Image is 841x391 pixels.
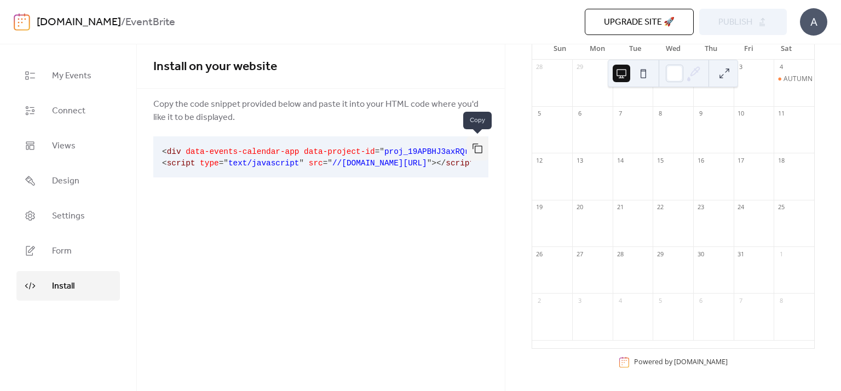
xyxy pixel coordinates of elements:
div: 11 [777,110,785,118]
div: 21 [616,203,624,211]
div: 22 [656,203,664,211]
div: 8 [777,296,785,304]
div: Powered by [634,358,728,367]
div: 18 [777,156,785,164]
div: 19 [535,203,544,211]
span: Copy [463,112,492,129]
div: 12 [535,156,544,164]
div: 28 [535,63,544,71]
div: 31 [737,250,745,258]
span: div [167,147,181,156]
div: 1 [777,250,785,258]
a: Views [16,131,120,160]
a: [DOMAIN_NAME] [37,12,121,33]
div: 2 [535,296,544,304]
div: Sat [768,38,805,60]
div: 27 [575,250,584,258]
div: 20 [575,203,584,211]
span: data-project-id [304,147,375,156]
b: / [121,12,125,33]
span: Form [52,245,72,258]
div: 30 [696,250,705,258]
span: = [323,159,328,168]
button: Upgrade site 🚀 [585,9,694,35]
span: Views [52,140,76,153]
div: 5 [656,296,664,304]
span: " [327,159,332,168]
div: 17 [737,156,745,164]
div: 8 [656,110,664,118]
span: Connect [52,105,85,118]
div: AUTUMN FEST!! [774,74,814,84]
div: AUTUMN FEST!! [784,74,832,84]
div: 5 [535,110,544,118]
div: 3 [737,63,745,71]
div: Sun [541,38,579,60]
span: </ [436,159,446,168]
div: 10 [737,110,745,118]
a: My Events [16,61,120,90]
span: = [219,159,224,168]
a: Design [16,166,120,196]
div: 4 [616,296,624,304]
div: Wed [654,38,692,60]
span: script [446,159,474,168]
img: logo [14,13,30,31]
span: > [431,159,436,168]
div: 6 [696,296,705,304]
span: data-events-calendar-app [186,147,299,156]
span: = [375,147,380,156]
span: Design [52,175,79,188]
div: 24 [737,203,745,211]
span: src [309,159,323,168]
span: < [162,159,167,168]
div: 4 [777,63,785,71]
span: < [162,147,167,156]
div: 26 [535,250,544,258]
div: 14 [616,156,624,164]
span: proj_19APBHJ3axRQralS0tpsD [384,147,508,156]
div: Tue [617,38,654,60]
div: 28 [616,250,624,258]
span: type [200,159,219,168]
div: 6 [575,110,584,118]
span: text/javascript [228,159,299,168]
span: Settings [52,210,85,223]
div: 9 [696,110,705,118]
a: Install [16,271,120,301]
a: Connect [16,96,120,125]
span: Install [52,280,74,293]
span: " [427,159,432,168]
div: 29 [656,250,664,258]
span: My Events [52,70,91,83]
div: Mon [579,38,617,60]
span: //[DOMAIN_NAME][URL] [332,159,427,168]
div: 29 [575,63,584,71]
span: script [167,159,195,168]
a: [DOMAIN_NAME] [674,358,728,367]
span: Install on your website [153,55,277,79]
span: Upgrade site 🚀 [604,16,675,29]
a: Settings [16,201,120,231]
div: 15 [656,156,664,164]
a: Form [16,236,120,266]
div: 13 [575,156,584,164]
div: A [800,8,827,36]
div: 7 [737,296,745,304]
div: 16 [696,156,705,164]
span: " [379,147,384,156]
div: 3 [575,296,584,304]
span: Copy the code snippet provided below and paste it into your HTML code where you'd like it to be d... [153,98,488,124]
span: " [223,159,228,168]
div: 23 [696,203,705,211]
div: Thu [692,38,730,60]
b: EventBrite [125,12,175,33]
span: " [299,159,304,168]
div: 25 [777,203,785,211]
div: 7 [616,110,624,118]
div: Fri [730,38,768,60]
